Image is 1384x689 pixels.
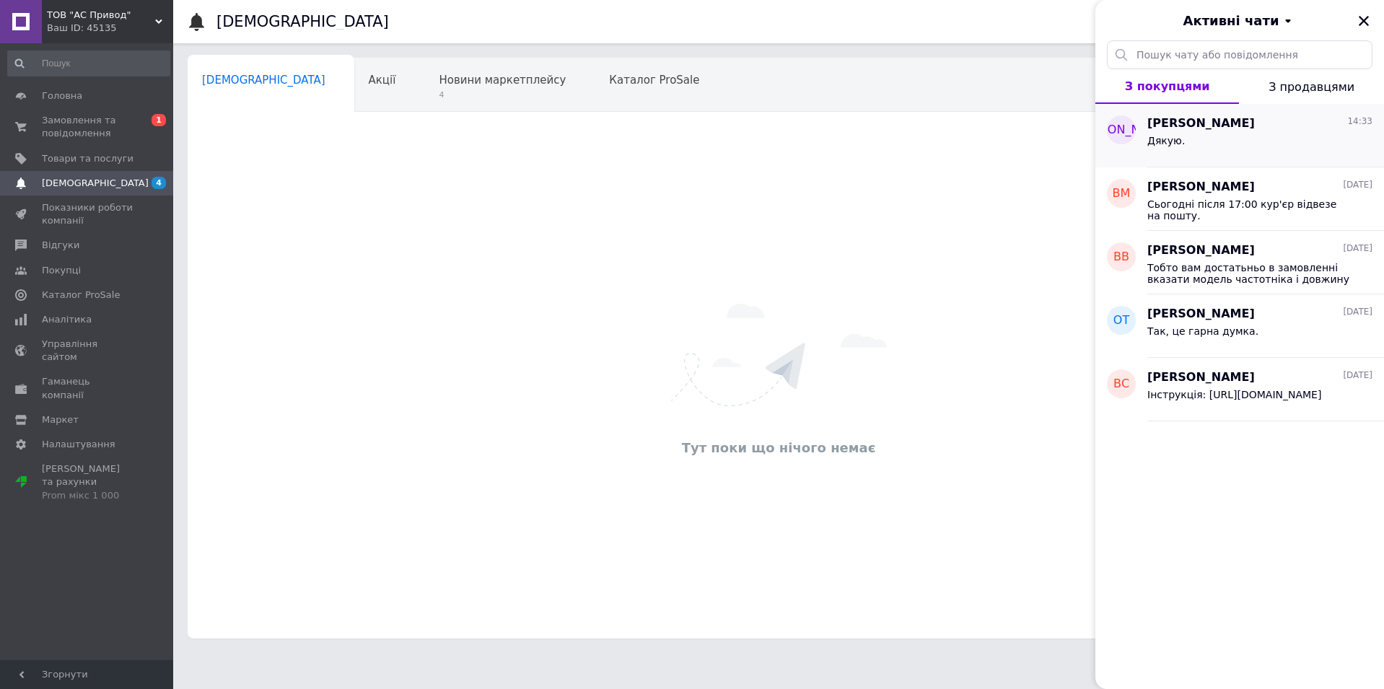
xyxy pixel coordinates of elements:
[1095,167,1384,231] button: ВМ[PERSON_NAME][DATE]Сьогодні після 17:00 кур'єр відвезе на пошту.
[1095,294,1384,358] button: ОТ[PERSON_NAME][DATE]Так, це гарна думка.
[1147,369,1255,386] span: [PERSON_NAME]
[152,177,166,189] span: 4
[1125,79,1210,93] span: З покупцями
[202,74,325,87] span: [DEMOGRAPHIC_DATA]
[42,239,79,252] span: Відгуки
[1095,358,1384,421] button: ВС[PERSON_NAME][DATE]Інструкція: [URL][DOMAIN_NAME]
[609,74,699,87] span: Каталог ProSale
[42,338,133,364] span: Управління сайтом
[216,13,389,30] h1: [DEMOGRAPHIC_DATA]
[42,114,133,140] span: Замовлення та повідомлення
[42,413,79,426] span: Маркет
[1074,122,1170,139] span: [PERSON_NAME]
[195,439,1362,457] div: Тут поки що нічого немає
[42,375,133,401] span: Гаманець компанії
[1269,80,1354,94] span: З продавцями
[1095,69,1239,104] button: З покупцями
[1147,115,1255,132] span: [PERSON_NAME]
[1343,306,1372,318] span: [DATE]
[1147,325,1258,337] span: Так, це гарна думка.
[369,74,396,87] span: Акції
[152,114,166,126] span: 1
[1343,179,1372,191] span: [DATE]
[1113,312,1129,329] span: ОТ
[439,74,566,87] span: Новини маркетплейсу
[1147,306,1255,322] span: [PERSON_NAME]
[42,177,149,190] span: [DEMOGRAPHIC_DATA]
[1147,262,1352,285] span: Тобто вам достатьньо в замовленні вказати модель частотніка і довжину шлейфа
[1136,12,1344,30] button: Активні чати
[1147,242,1255,259] span: [PERSON_NAME]
[1347,115,1372,128] span: 14:33
[42,264,81,277] span: Покупці
[42,462,133,502] span: [PERSON_NAME] та рахунки
[439,89,566,100] span: 4
[42,89,82,102] span: Головна
[1343,242,1372,255] span: [DATE]
[1343,369,1372,382] span: [DATE]
[1147,179,1255,196] span: [PERSON_NAME]
[42,289,120,302] span: Каталог ProSale
[7,51,170,76] input: Пошук
[42,438,115,451] span: Налаштування
[47,9,155,22] span: ТОВ "АС Привод"
[1147,389,1321,400] span: Інструкція: [URL][DOMAIN_NAME]
[1147,135,1185,146] span: Дякую.
[42,201,133,227] span: Показники роботи компанії
[1183,12,1279,30] span: Активні чати
[47,22,173,35] div: Ваш ID: 45135
[1239,69,1384,104] button: З продавцями
[1113,185,1131,202] span: ВМ
[42,489,133,502] div: Prom мікс 1 000
[1107,40,1372,69] input: Пошук чату або повідомлення
[1355,12,1372,30] button: Закрити
[1147,198,1352,221] span: Сьогодні після 17:00 кур'єр відвезе на пошту.
[1095,104,1384,167] button: [PERSON_NAME][PERSON_NAME]14:33Дякую.
[1113,376,1129,392] span: ВС
[42,313,92,326] span: Аналітика
[1095,231,1384,294] button: ВВ[PERSON_NAME][DATE]Тобто вам достатьньо в замовленні вказати модель частотніка і довжину шлейфа
[42,152,133,165] span: Товари та послуги
[1113,249,1129,265] span: ВВ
